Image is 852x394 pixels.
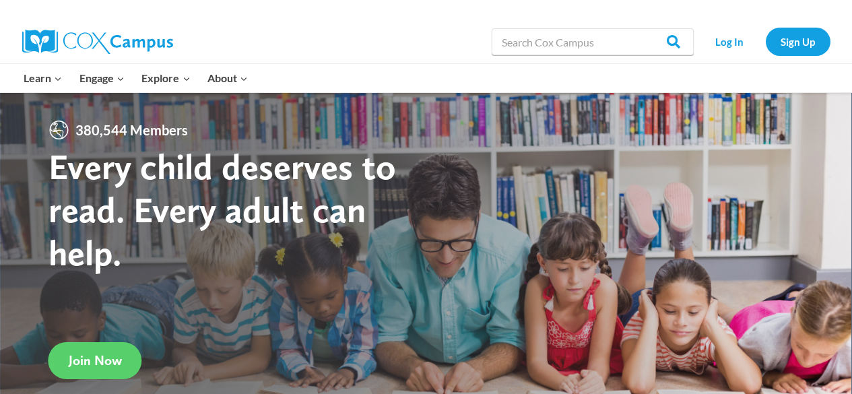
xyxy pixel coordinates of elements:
input: Search Cox Campus [492,28,694,55]
strong: Every child deserves to read. Every adult can help. [48,145,396,273]
a: Join Now [48,342,142,379]
span: About [207,69,248,87]
a: Log In [700,28,759,55]
span: Explore [141,69,190,87]
span: 380,544 Members [70,119,193,141]
span: Learn [24,69,62,87]
span: Engage [79,69,125,87]
nav: Secondary Navigation [700,28,830,55]
span: Join Now [69,352,122,368]
a: Sign Up [766,28,830,55]
nav: Primary Navigation [15,64,257,92]
img: Cox Campus [22,30,173,54]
